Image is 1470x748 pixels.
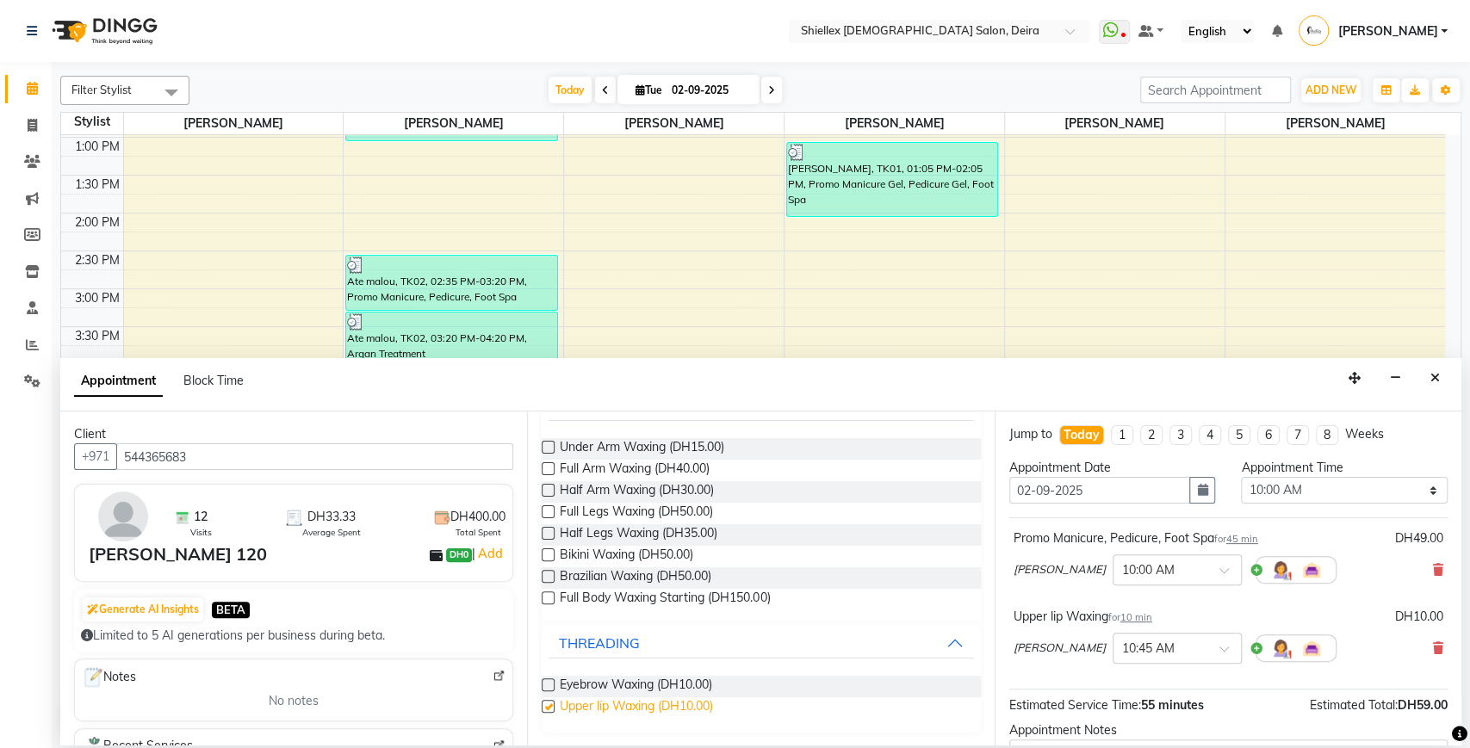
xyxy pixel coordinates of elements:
[564,113,784,134] span: [PERSON_NAME]
[631,83,667,96] span: Tue
[1345,425,1384,443] div: Weeks
[1257,425,1280,445] li: 6
[560,589,770,610] span: Full Body Waxing Starting (DH150.00)
[1140,77,1291,103] input: Search Appointment
[560,503,713,524] span: Full Legs Waxing (DH50.00)
[194,508,208,526] span: 12
[549,627,973,658] button: THREADING
[1306,83,1356,96] span: ADD NEW
[344,113,563,134] span: [PERSON_NAME]
[560,546,693,567] span: Bikini Waxing (DH50.00)
[1398,697,1448,713] span: DH59.00
[1395,608,1443,626] div: DH10.00
[71,83,132,96] span: Filter Stylist
[1169,425,1192,445] li: 3
[81,627,506,645] div: Limited to 5 AI generations per business during beta.
[183,373,244,388] span: Block Time
[89,541,267,567] div: [PERSON_NAME] 120
[446,548,472,562] span: DH0
[560,697,713,719] span: Upper lip Waxing (DH10.00)
[116,443,513,470] input: Search by Name/Mobile/Email/Code
[82,666,136,689] span: Notes
[71,251,123,269] div: 2:30 PM
[71,138,123,156] div: 1:00 PM
[785,113,1004,134] span: [PERSON_NAME]
[1140,425,1163,445] li: 2
[560,567,711,589] span: Brazilian Waxing (DH50.00)
[1270,559,1291,580] img: Hairdresser.png
[1199,425,1221,445] li: 4
[1310,697,1398,713] span: Estimated Total:
[83,597,203,621] button: Generate AI Insights
[450,508,506,526] span: DH400.00
[1009,697,1141,713] span: Estimated Service Time:
[475,543,506,564] a: Add
[1009,721,1448,739] div: Appointment Notes
[1287,425,1309,445] li: 7
[1005,113,1225,134] span: [PERSON_NAME]
[787,143,997,216] div: [PERSON_NAME], TK01, 01:05 PM-02:05 PM, Promo Manicure Gel, Pedicure Gel, Foot Spa
[1009,459,1216,477] div: Appointment Date
[269,692,319,710] span: No notes
[1064,426,1100,444] div: Today
[456,526,501,539] span: Total Spent
[1299,15,1329,46] img: Abigail de Guzman
[1316,425,1338,445] li: 8
[61,113,123,131] div: Stylist
[1014,529,1258,547] div: Promo Manicure, Pedicure, Foot Spa
[71,213,123,232] div: 2:00 PM
[1108,611,1152,623] small: for
[1241,459,1448,477] div: Appointment Time
[98,491,148,541] img: avatar
[346,312,556,386] div: Ate malou, TK02, 03:20 PM-04:20 PM, Argan Treatment
[71,176,123,194] div: 1:30 PM
[1301,638,1322,658] img: Interior.png
[560,676,712,697] span: Eyebrow Waxing (DH10.00)
[560,460,710,481] span: Full Arm Waxing (DH40.00)
[74,366,163,397] span: Appointment
[71,327,123,345] div: 3:30 PM
[472,543,506,564] span: |
[1301,559,1322,580] img: Interior.png
[559,633,640,653] div: THREADING
[124,113,344,134] span: [PERSON_NAME]
[549,77,592,103] span: Today
[1228,425,1250,445] li: 5
[560,438,724,460] span: Under Arm Waxing (DH15.00)
[1423,365,1448,392] button: Close
[302,526,361,539] span: Average Spent
[1009,477,1191,504] input: yyyy-mm-dd
[1009,425,1052,443] div: Jump to
[667,77,753,103] input: 2025-09-02
[1337,22,1437,40] span: [PERSON_NAME]
[1395,529,1443,547] div: DH49.00
[44,7,162,55] img: logo
[1120,611,1152,623] span: 10 min
[71,289,123,307] div: 3:00 PM
[1014,640,1106,657] span: [PERSON_NAME]
[560,481,714,503] span: Half Arm Waxing (DH30.00)
[212,602,250,618] span: BETA
[1301,78,1361,102] button: ADD NEW
[307,508,356,526] span: DH33.33
[74,425,513,443] div: Client
[1225,113,1445,134] span: [PERSON_NAME]
[1111,425,1133,445] li: 1
[1014,608,1152,626] div: Upper lip Waxing
[190,526,212,539] span: Visits
[1014,561,1106,578] span: [PERSON_NAME]
[74,443,117,470] button: +971
[1226,533,1258,545] span: 45 min
[560,524,717,546] span: Half Legs Waxing (DH35.00)
[1270,638,1291,658] img: Hairdresser.png
[1141,697,1204,713] span: 55 minutes
[1214,533,1258,545] small: for
[346,256,556,310] div: Ate malou, TK02, 02:35 PM-03:20 PM, Promo Manicure, Pedicure, Foot Spa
